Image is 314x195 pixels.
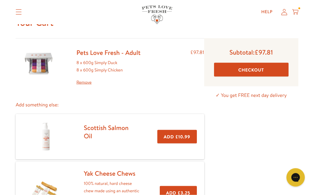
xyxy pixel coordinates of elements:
p: Subtotal: [214,48,289,56]
h1: Your Cart [16,17,298,29]
img: Pets Love Fresh [142,6,172,24]
summary: Translation missing: en.sections.header.menu [11,5,27,20]
iframe: Gorgias live chat messenger [283,166,308,189]
a: Pets Love Fresh - Adult [76,48,140,57]
div: 8 x 600g Simply Duck 8 x 600g Simply Chicken [76,59,140,86]
p: Add something else: [16,101,204,109]
img: Scottish Salmon Oil [31,121,61,152]
button: Add £10.99 [157,130,197,144]
a: Remove [76,79,140,86]
a: Help [256,6,278,18]
p: ✓ You get FREE next day delivery [204,91,298,100]
span: £97.81 [255,48,273,57]
a: Scottish Salmon Oil [84,123,128,140]
button: Checkout [214,63,289,77]
div: £97.81 [190,48,204,86]
a: Yak Cheese Chews [84,169,135,178]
